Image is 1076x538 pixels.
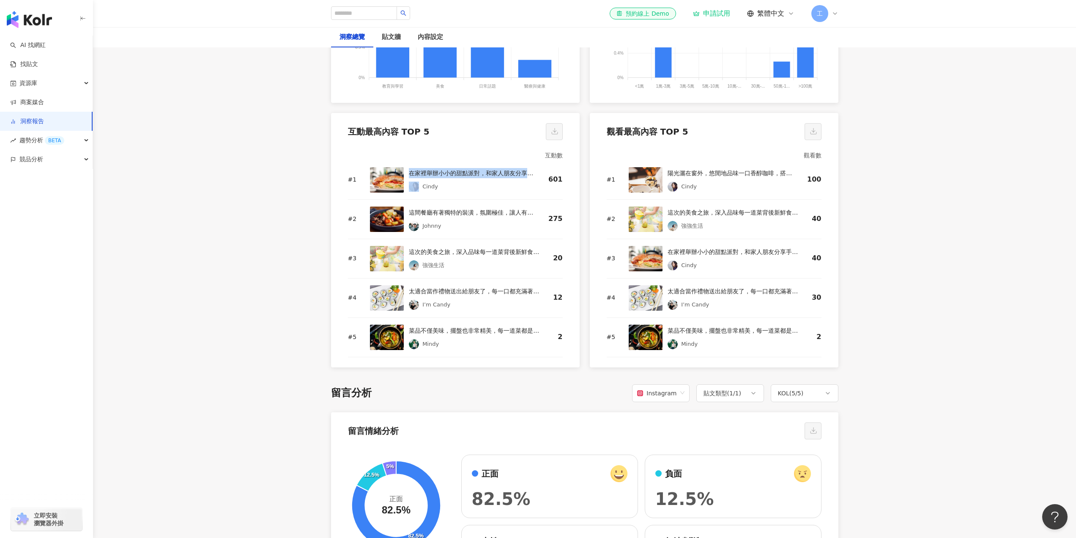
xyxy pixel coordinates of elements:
a: chrome extension立即安裝 瀏覽器外掛 [11,508,82,531]
div: 內容設定 [418,32,443,42]
div: # 1 [348,176,364,184]
div: 負面 [655,465,811,482]
img: KOL Avatar [668,182,678,192]
a: 找貼文 [10,60,38,69]
img: KOL Avatar [668,300,678,310]
img: KOL Avatar [409,260,419,270]
div: Cindy [681,182,697,191]
div: 這間餐廳有著獨特的裝潢，氛圍極佳，讓人有賓至如歸的感覺。 [409,207,535,218]
div: KOL ( 5 / 5 ) [778,388,804,398]
img: post-image [629,285,663,311]
div: # 3 [607,254,622,263]
div: 30 [805,293,821,302]
div: 留言情緒分析 [348,425,399,437]
div: 陽光灑在窗外，悠閒地品味一口香醇咖啡，搭配著柔軟的甜點，簡單的下午茶時光。 [668,168,794,178]
span: 12.5% [655,489,714,509]
div: 40 [805,214,821,223]
tspan: >100萬 [798,84,812,88]
tspan: 日常話題 [479,84,496,88]
tspan: 0% [617,75,624,80]
div: # 2 [348,215,364,223]
div: 洞察總覽 [340,32,365,42]
img: KOL Avatar [409,339,419,349]
div: 601 [542,175,562,184]
div: Cindy [422,182,438,191]
tspan: 50萬-1... [773,84,789,88]
div: 275 [542,214,562,223]
img: KOL Avatar [668,260,678,270]
span: search [400,10,406,16]
span: 競品分析 [19,150,43,169]
div: 這次的美食之旅，深入品味每一道菜背後新鮮食材的原始風味，每一口都是自然的驚喜。 [409,247,539,257]
div: 強強生活 [422,261,444,270]
div: # 1 [607,176,622,184]
span: 工 [817,9,823,18]
div: 互動最高內容 TOP 5 [348,126,430,138]
div: BETA [45,136,64,145]
img: post-image [629,207,663,232]
div: 2 [551,332,562,342]
div: 貼文牆 [382,32,401,42]
div: 40 [805,254,821,263]
a: 申請試用 [693,9,730,18]
div: # 4 [348,294,364,302]
img: KOL Avatar [409,182,419,192]
tspan: 3萬-5萬 [679,84,694,88]
tspan: 10萬-... [727,84,741,88]
div: 2 [810,332,821,342]
a: 預約線上 Demo [610,8,676,19]
div: Johnny [422,222,441,230]
div: # 4 [607,294,622,302]
div: 預約線上 Demo [616,9,669,18]
tspan: 1萬-3萬 [656,84,670,88]
img: KOL Avatar [409,221,419,231]
img: post-image [370,246,404,271]
div: 菜品不僅美味，擺盤也非常精美，每一道菜都是藝術品。 [668,326,803,336]
img: chrome extension [14,513,30,526]
iframe: Help Scout Beacon - Open [1042,504,1068,530]
tspan: <1萬 [635,84,644,88]
tspan: 醫療與健康 [524,84,545,88]
img: KOL Avatar [668,339,678,349]
div: I’m Candy [422,301,450,309]
img: post-image [370,325,404,350]
img: post-image [629,167,663,193]
a: 商案媒合 [10,98,44,107]
div: 20 [546,254,562,263]
div: 100 [800,175,821,184]
a: 洞察報告 [10,117,44,126]
img: post-image [370,207,404,232]
div: 正面 [472,465,627,482]
img: post-image [370,167,404,193]
tspan: 美食 [435,84,444,88]
img: logo [7,11,52,28]
div: Instagram [637,385,676,401]
div: 在家裡舉辦小小的甜點派對，和家人朋友分享手工製作的美點，歡笑聲中感受幸福。 [668,247,798,257]
div: 太適合當作禮物送出給朋友了，每一口都充滿著主廚的用心，感受到料理的精湛技藝。 [409,286,539,296]
span: 趨勢分析 [19,131,64,150]
div: 這次的美食之旅，深入品味每一道菜背後新鮮食材的原始風味，每一口都是自然的驚喜。 [668,207,798,218]
tspan: 教育與學習 [382,84,403,88]
a: searchAI 找網紅 [10,41,46,50]
div: 觀看最高內容 TOP 5 [607,126,688,138]
div: 菜品不僅美味，擺盤也非常精美，每一道菜都是藝術品。 [409,326,544,336]
div: Mindy [681,340,698,348]
div: 觀看數 [607,150,821,160]
div: # 2 [607,215,622,223]
tspan: 30萬-... [751,84,765,88]
span: rise [10,138,16,143]
span: 繁體中文 [757,9,784,18]
div: # 3 [348,254,364,263]
div: 互動數 [348,150,563,160]
div: 在家裡舉辦小小的甜點派對，和家人朋友分享手工製作的美點，歡笑聲中感受幸福。 [409,168,535,178]
div: 12 [546,293,562,302]
img: negative [794,465,811,482]
div: # 5 [348,333,364,342]
tspan: 5萬-10萬 [702,84,719,88]
tspan: 0% [359,75,365,80]
img: positive [611,465,627,482]
span: 立即安裝 瀏覽器外掛 [34,512,63,527]
img: post-image [629,246,663,271]
div: 留言分析 [331,386,372,400]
